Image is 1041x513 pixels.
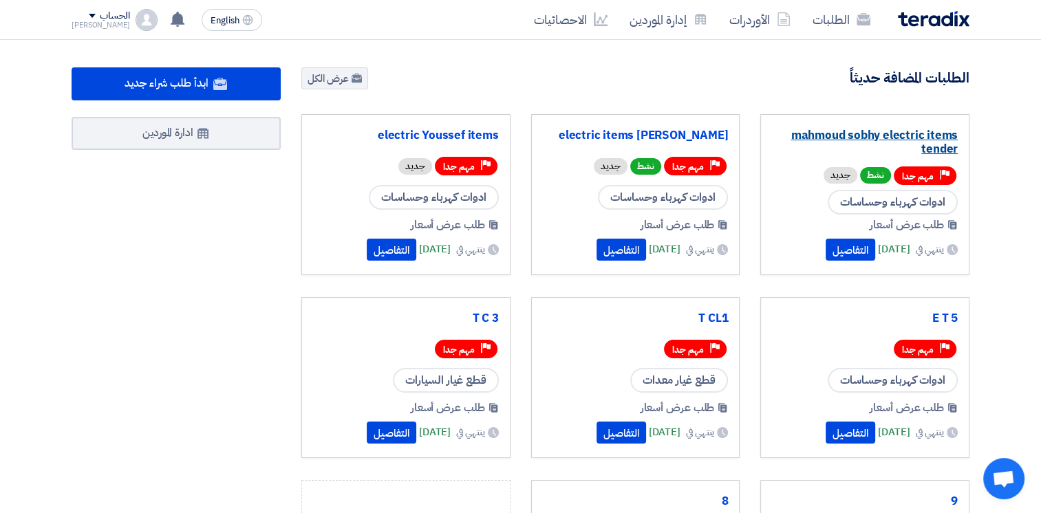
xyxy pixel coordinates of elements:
[411,400,485,416] span: طلب عرض أسعار
[860,167,891,184] span: نشط
[619,3,718,36] a: إدارة الموردين
[686,425,714,439] span: ينتهي في
[543,312,729,325] a: T CL1
[443,343,475,356] span: مهم جدا
[672,160,704,173] span: مهم جدا
[125,75,208,91] span: ابدأ طلب شراء جديد
[367,422,416,444] button: التفاصيل
[802,3,881,36] a: الطلبات
[419,241,451,257] span: [DATE]
[313,129,499,142] a: electric Youssef items
[630,368,728,393] span: قطع غيار معدات
[916,425,944,439] span: ينتهي في
[828,368,958,393] span: ادوات كهرباء وحساسات
[824,167,857,184] div: جديد
[772,494,958,508] a: 9
[826,422,875,444] button: التفاصيل
[772,129,958,156] a: mahmoud sobhy electric items tender
[718,3,802,36] a: الأوردرات
[649,424,680,440] span: [DATE]
[211,16,239,25] span: English
[641,400,715,416] span: طلب عرض أسعار
[543,129,729,142] a: electric items [PERSON_NAME]
[597,422,646,444] button: التفاصيل
[313,312,499,325] a: T C 3
[419,424,451,440] span: [DATE]
[630,158,661,175] span: نشط
[902,170,934,183] span: مهم جدا
[916,242,944,256] span: ينتهي في
[870,217,944,233] span: طلب عرض أسعار
[393,368,499,393] span: قطع غيار السيارات
[902,343,934,356] span: مهم جدا
[598,185,728,210] span: ادوات كهرباء وحساسات
[523,3,619,36] a: الاحصائيات
[850,69,969,87] h4: الطلبات المضافة حديثاً
[301,67,368,89] a: عرض الكل
[878,424,910,440] span: [DATE]
[456,425,484,439] span: ينتهي في
[878,241,910,257] span: [DATE]
[828,190,958,215] span: ادوات كهرباء وحساسات
[826,239,875,261] button: التفاصيل
[594,158,627,175] div: جديد
[456,242,484,256] span: ينتهي في
[367,239,416,261] button: التفاصيل
[202,9,262,31] button: English
[672,343,704,356] span: مهم جدا
[543,494,729,508] a: 8
[983,458,1024,499] a: Open chat
[898,11,969,27] img: Teradix logo
[411,217,485,233] span: طلب عرض أسعار
[686,242,714,256] span: ينتهي في
[100,10,129,22] div: الحساب
[443,160,475,173] span: مهم جدا
[72,21,130,29] div: [PERSON_NAME]
[870,400,944,416] span: طلب عرض أسعار
[136,9,158,31] img: profile_test.png
[641,217,715,233] span: طلب عرض أسعار
[72,117,281,150] a: ادارة الموردين
[649,241,680,257] span: [DATE]
[369,185,499,210] span: ادوات كهرباء وحساسات
[597,239,646,261] button: التفاصيل
[398,158,432,175] div: جديد
[772,312,958,325] a: E T 5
